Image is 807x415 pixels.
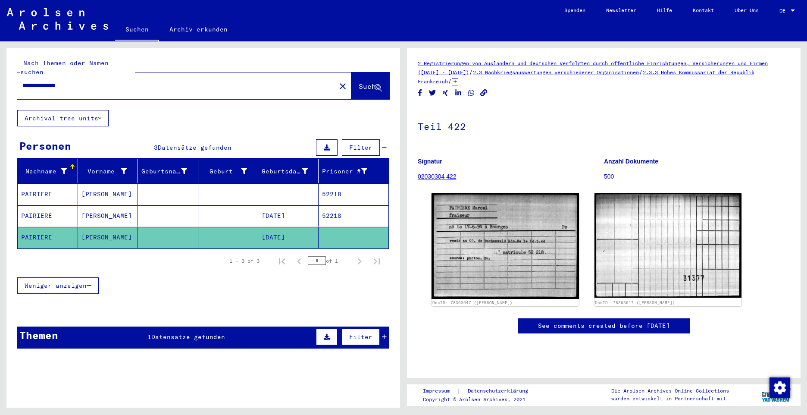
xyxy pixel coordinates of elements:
div: Personen [19,138,71,154]
span: Filter [349,333,372,341]
a: Datenschutzerklärung [461,387,538,396]
div: Zustimmung ändern [769,377,790,398]
div: Prisoner # [322,164,378,178]
div: Geburt‏ [202,164,258,178]
button: Suche [351,72,389,99]
mat-header-cell: Nachname [18,159,78,183]
mat-cell: [PERSON_NAME] [78,184,138,205]
div: Geburt‏ [202,167,247,176]
span: 1 [147,333,151,341]
mat-cell: 52218 [319,184,389,205]
div: | [423,387,538,396]
div: Nachname [21,164,78,178]
a: Suchen [115,19,159,41]
button: Share on Xing [441,88,450,98]
a: DocID: 78363647 ([PERSON_NAME]) [595,300,675,305]
mat-cell: [DATE] [258,227,319,248]
p: Die Arolsen Archives Online-Collections [611,387,729,395]
a: 2.3 Nachkriegsauswertungen verschiedener Organisationen [473,69,639,75]
mat-header-cell: Geburt‏ [198,159,259,183]
span: / [448,77,452,85]
button: Last page [368,252,385,270]
div: Geburtsdatum [262,164,319,178]
button: Clear [334,77,351,94]
button: Share on LinkedIn [454,88,463,98]
button: Filter [342,139,380,156]
mat-header-cell: Geburtsname [138,159,198,183]
img: yv_logo.png [760,384,792,406]
div: Vorname [81,164,138,178]
img: Arolsen_neg.svg [7,8,108,30]
mat-cell: [DATE] [258,205,319,226]
button: Previous page [291,252,308,270]
mat-header-cell: Vorname [78,159,138,183]
div: 1 – 3 of 3 [229,257,260,265]
mat-cell: 52218 [319,205,389,226]
mat-cell: [PERSON_NAME] [78,227,138,248]
div: Geburtsname [141,164,198,178]
p: Copyright © Arolsen Archives, 2021 [423,396,538,403]
a: Archiv erkunden [159,19,238,40]
span: / [469,68,473,76]
div: Vorname [81,167,127,176]
img: 002.jpg [594,193,742,298]
img: 001.jpg [432,193,579,299]
button: First page [273,252,291,270]
p: wurden entwickelt in Partnerschaft mit [611,395,729,402]
button: Next page [351,252,368,270]
a: DocID: 78363647 ([PERSON_NAME]) [432,300,513,305]
button: Share on WhatsApp [467,88,476,98]
div: Geburtsdatum [262,167,308,176]
span: / [639,68,643,76]
button: Copy link [479,88,488,98]
a: 2 Registrierungen von Ausländern und deutschen Verfolgten durch öffentliche Einrichtungen, Versic... [418,60,768,75]
h1: Teil 422 [418,107,790,145]
div: Geburtsname [141,167,187,176]
span: Filter [349,144,372,151]
b: Signatur [418,158,442,165]
a: 02030304 422 [418,173,457,180]
div: Prisoner # [322,167,368,176]
div: Themen [19,327,58,343]
b: Anzahl Dokumente [604,158,658,165]
button: Filter [342,329,380,345]
div: Nachname [21,167,67,176]
span: DE [779,8,789,14]
a: See comments created before [DATE] [538,321,670,330]
mat-cell: PAIRIERE [18,184,78,205]
mat-cell: [PERSON_NAME] [78,205,138,226]
span: Suche [359,82,380,91]
span: Datensätze gefunden [151,333,225,341]
a: Impressum [423,387,457,396]
mat-cell: PAIRIERE [18,205,78,226]
mat-label: Nach Themen oder Namen suchen [20,59,109,76]
mat-cell: PAIRIERE [18,227,78,248]
button: Weniger anzeigen [17,277,99,294]
mat-header-cell: Prisoner # [319,159,389,183]
mat-header-cell: Geburtsdatum [258,159,319,183]
img: Zustimmung ändern [769,377,790,398]
button: Share on Facebook [416,88,425,98]
span: 3 [154,144,158,151]
span: Weniger anzeigen [25,282,87,289]
button: Archival tree units [17,110,109,126]
mat-icon: close [338,81,348,91]
span: Datensätze gefunden [158,144,231,151]
div: of 1 [308,257,351,265]
p: 500 [604,172,790,181]
button: Share on Twitter [428,88,437,98]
